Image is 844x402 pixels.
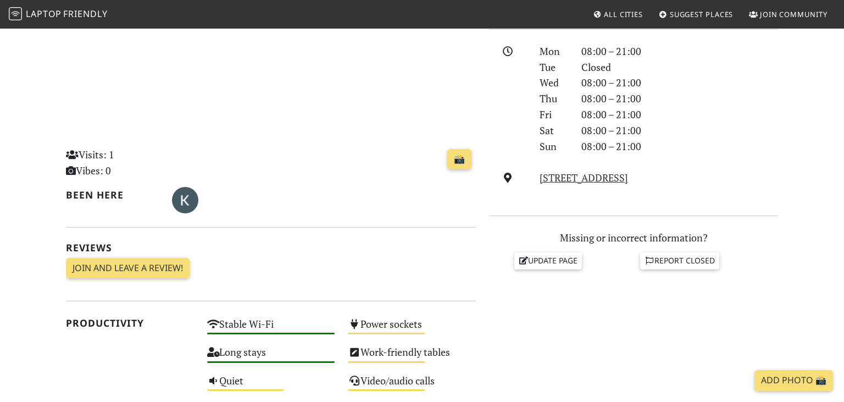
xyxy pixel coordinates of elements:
span: Suggest Places [670,9,734,19]
img: 3208-king.jpg [172,187,198,213]
div: Tue [533,59,575,75]
span: Join Community [760,9,828,19]
div: 08:00 – 21:00 [575,91,785,107]
p: Missing or incorrect information? [489,230,778,246]
a: All Cities [588,4,647,24]
div: Quiet [201,372,342,400]
div: 08:00 – 21:00 [575,139,785,155]
div: Video/audio calls [341,372,482,400]
a: Join Community [745,4,832,24]
span: Friendly [63,8,107,20]
div: Thu [533,91,575,107]
div: Stable Wi-Fi [201,315,342,343]
h2: Reviews [66,242,476,254]
p: Visits: 1 Vibes: 0 [66,147,194,179]
img: LaptopFriendly [9,7,22,20]
a: Update page [514,252,582,269]
div: Power sockets [341,315,482,343]
a: Report closed [640,252,719,269]
a: 📸 [447,149,471,170]
div: 08:00 – 21:00 [575,43,785,59]
div: Sun [533,139,575,155]
h2: Productivity [66,317,194,329]
div: Closed [575,59,785,75]
div: 08:00 – 21:00 [575,75,785,91]
span: King A [172,192,198,206]
a: LaptopFriendly LaptopFriendly [9,5,108,24]
a: Join and leave a review! [66,258,190,279]
span: Laptop [26,8,62,20]
a: [STREET_ADDRESS] [540,171,628,184]
div: 08:00 – 21:00 [575,107,785,123]
div: Long stays [201,343,342,371]
a: Suggest Places [654,4,738,24]
h2: Been here [66,189,159,201]
div: Mon [533,43,575,59]
div: Fri [533,107,575,123]
div: 08:00 – 21:00 [575,123,785,139]
div: Work-friendly tables [341,343,482,371]
div: Wed [533,75,575,91]
div: Sat [533,123,575,139]
span: All Cities [604,9,643,19]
